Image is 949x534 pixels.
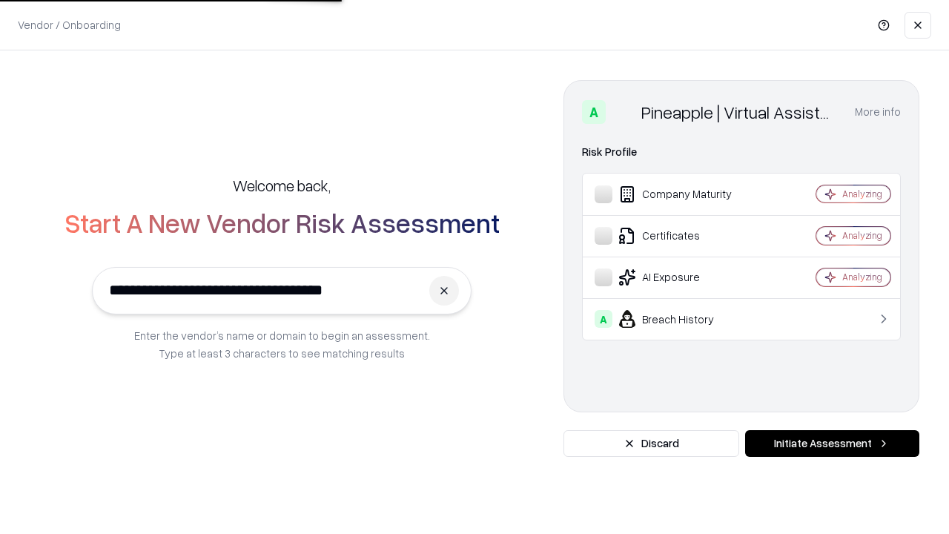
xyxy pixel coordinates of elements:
[582,143,901,161] div: Risk Profile
[595,268,772,286] div: AI Exposure
[612,100,635,124] img: Pineapple | Virtual Assistant Agency
[582,100,606,124] div: A
[134,326,430,362] p: Enter the vendor’s name or domain to begin an assessment. Type at least 3 characters to see match...
[595,185,772,203] div: Company Maturity
[563,430,739,457] button: Discard
[745,430,919,457] button: Initiate Assessment
[855,99,901,125] button: More info
[595,310,772,328] div: Breach History
[595,310,612,328] div: A
[842,188,882,200] div: Analyzing
[641,100,837,124] div: Pineapple | Virtual Assistant Agency
[18,17,121,33] p: Vendor / Onboarding
[842,271,882,283] div: Analyzing
[842,229,882,242] div: Analyzing
[233,175,331,196] h5: Welcome back,
[65,208,500,237] h2: Start A New Vendor Risk Assessment
[595,227,772,245] div: Certificates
